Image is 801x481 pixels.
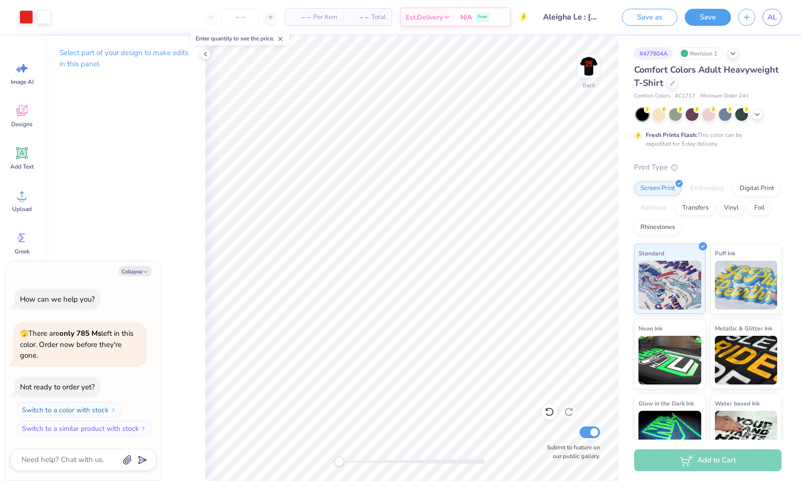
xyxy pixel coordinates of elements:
strong: Fresh Prints Flash: [646,131,697,139]
img: Neon Ink [638,336,701,385]
span: – – [291,12,310,22]
img: Switch to a similar product with stock [141,425,146,431]
img: Water based Ink [715,411,778,460]
img: Metallic & Glitter Ink [715,336,778,385]
span: Per Item [313,12,337,22]
label: Submit to feature on our public gallery. [542,443,600,461]
div: Embroidery [684,181,730,196]
div: Rhinestones [634,220,681,235]
strong: only 785 Ms [59,328,101,338]
img: Glow in the Dark Ink [638,411,701,460]
p: Select part of your design to make edits in this panel [59,47,190,70]
img: Switch to a color with stock [110,407,116,413]
div: Accessibility label [334,457,344,466]
input: – – [221,8,259,26]
div: Foil [748,201,771,215]
span: Est. Delivery [406,12,443,22]
img: Standard [638,261,701,309]
span: N/A [460,12,472,22]
div: Back [583,81,595,90]
span: Add Text [10,163,34,171]
div: This color can be expedited for 5 day delivery. [646,131,765,148]
span: Greek [15,248,30,255]
span: Metallic & Glitter Ink [715,323,772,333]
span: Neon Ink [638,323,662,333]
span: – – [349,12,368,22]
button: Collapse [119,266,151,276]
div: Print Type [634,162,782,173]
span: Glow in the Dark Ink [638,398,694,408]
span: Comfort Colors [634,92,670,100]
div: Revision 1 [678,47,723,59]
div: Not ready to order yet? [20,382,95,392]
button: Save as [622,9,677,26]
a: AL [763,9,782,26]
div: # 477804A [634,47,673,59]
span: There are left in this color. Order now before they're gone. [20,328,133,360]
button: Switch to a similar product with stock [17,421,152,436]
button: Switch to a color with stock [17,402,122,418]
img: Back [579,57,599,76]
div: Digital Print [733,181,781,196]
div: Transfers [676,201,715,215]
span: 🫣 [20,329,28,338]
input: Untitled Design [536,7,607,27]
img: Puff Ink [715,261,778,309]
span: # C1717 [675,92,695,100]
span: Free [478,14,487,20]
button: Save [685,9,731,26]
span: Comfort Colors Adult Heavyweight T-Shirt [634,64,779,89]
span: Upload [12,205,32,213]
div: How can we help you? [20,294,95,304]
span: Designs [11,120,33,128]
span: Total [371,12,386,22]
span: Puff Ink [715,248,735,258]
div: Screen Print [634,181,681,196]
div: Vinyl [718,201,745,215]
div: Applique [634,201,673,215]
span: Minimum Order: 24 + [700,92,749,100]
span: Image AI [11,78,34,86]
span: Water based Ink [715,398,760,408]
div: Enter quantity to see the price. [190,32,289,45]
span: Standard [638,248,664,258]
span: AL [767,12,777,23]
